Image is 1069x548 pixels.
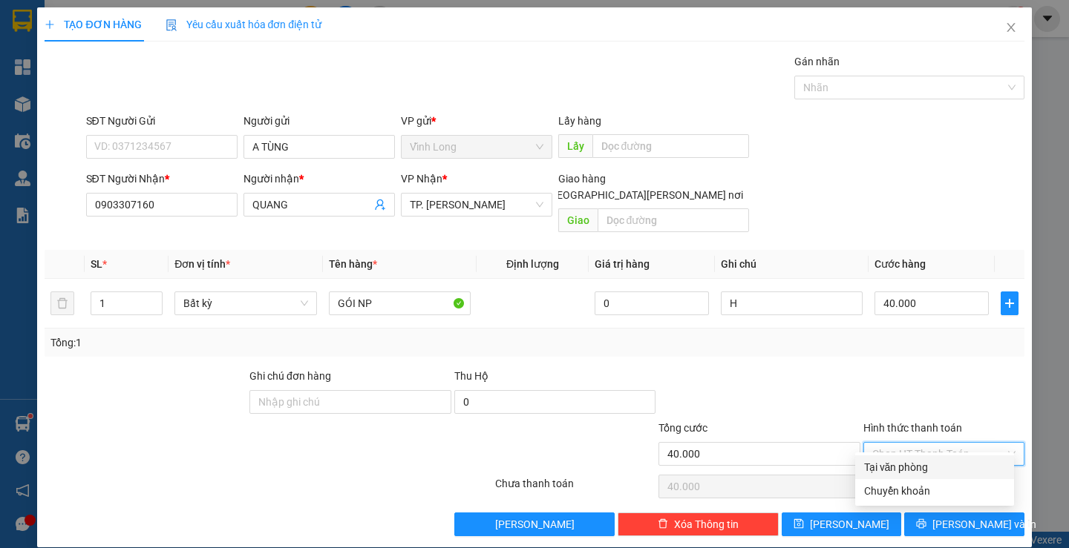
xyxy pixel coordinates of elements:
button: plus [1001,291,1019,315]
div: 0937394367 [97,66,215,87]
div: SĐT Người Gửi [86,113,238,129]
div: Vĩnh Long [13,13,86,48]
span: save [794,518,804,530]
button: [PERSON_NAME] [454,512,615,536]
div: VP gửi [401,113,552,129]
span: Vĩnh Long [410,136,543,158]
button: printer[PERSON_NAME] và In [904,512,1024,536]
input: Dọc đường [598,208,749,232]
input: Dọc đường [592,134,749,158]
span: [PERSON_NAME] và In [932,516,1036,532]
label: Gán nhãn [794,56,840,67]
span: Đơn vị tính [174,258,230,270]
div: Chuyển khoản [864,483,1005,499]
span: Giao hàng [558,173,606,185]
div: 140.000 [11,96,88,129]
input: 0 [595,291,709,315]
span: Bất kỳ [183,292,307,314]
span: [PERSON_NAME] [495,516,575,532]
span: Thu rồi : [11,96,55,111]
span: SL [91,258,102,270]
div: MỘNG CẦM [97,48,215,66]
span: Lấy hàng [558,115,601,127]
span: Thu Hộ [454,370,488,382]
span: close [1005,22,1017,33]
span: Tên hàng [329,258,377,270]
span: Nhận: [97,14,132,30]
span: [GEOGRAPHIC_DATA][PERSON_NAME] nơi [540,187,749,203]
span: Giao [558,208,598,232]
span: Lấy [558,134,592,158]
div: TP. [PERSON_NAME] [97,13,215,48]
input: VD: Bàn, Ghế [329,291,471,315]
div: Chưa thanh toán [494,475,658,501]
span: [PERSON_NAME] [810,516,889,532]
button: deleteXóa Thông tin [618,512,779,536]
label: Ghi chú đơn hàng [249,370,331,382]
span: delete [658,518,668,530]
span: TẠO ĐƠN HÀNG [45,19,141,30]
span: plus [1001,297,1018,309]
div: Người gửi [243,113,395,129]
label: Hình thức thanh toán [863,422,962,434]
div: Người nhận [243,171,395,187]
div: Tổng: 1 [50,334,413,351]
button: save[PERSON_NAME] [782,512,901,536]
th: Ghi chú [715,250,869,279]
span: Giá trị hàng [595,258,650,270]
span: VP Nhận [401,173,442,185]
span: Gửi: [13,14,36,30]
span: Xóa Thông tin [674,516,739,532]
input: Ghi chú đơn hàng [249,390,451,414]
div: SĐT Người Nhận [86,171,238,187]
span: printer [916,518,926,530]
img: icon [166,19,177,31]
input: Ghi Chú [721,291,863,315]
span: plus [45,19,55,30]
span: user-add [374,199,386,211]
span: Tổng cước [658,422,707,434]
div: Tại văn phòng [864,459,1005,475]
span: Yêu cầu xuất hóa đơn điện tử [166,19,322,30]
button: Close [990,7,1032,49]
span: Định lượng [506,258,559,270]
button: delete [50,291,74,315]
span: TP. Hồ Chí Minh [410,194,543,216]
span: Cước hàng [875,258,926,270]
